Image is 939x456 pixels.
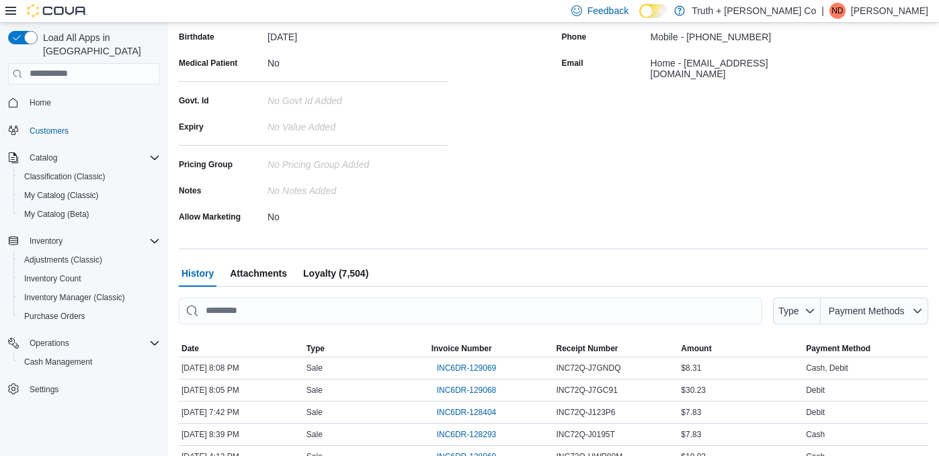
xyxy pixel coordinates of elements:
[179,95,209,106] label: Govt. Id
[179,32,214,42] label: Birthdate
[19,187,104,203] a: My Catalog (Classic)
[821,298,928,324] button: Payment Methods
[19,289,160,306] span: Inventory Manager (Classic)
[13,250,165,269] button: Adjustments (Classic)
[19,187,160,203] span: My Catalog (Classic)
[432,360,502,376] button: INC6DR-129069
[13,288,165,307] button: Inventory Manager (Classic)
[429,340,554,357] button: Invoice Number
[19,271,160,287] span: Inventory Count
[3,334,165,353] button: Operations
[24,381,64,398] a: Settings
[13,205,165,224] button: My Catalog (Beta)
[179,159,233,170] label: Pricing Group
[24,357,92,367] span: Cash Management
[806,385,825,396] span: Debit
[24,335,160,351] span: Operations
[806,429,825,440] span: Cash
[179,185,201,196] label: Notes
[268,52,448,69] div: No
[181,260,214,287] span: History
[19,169,160,185] span: Classification (Classic)
[19,206,95,222] a: My Catalog (Beta)
[268,90,448,106] div: No Govt Id added
[19,252,160,268] span: Adjustments (Classic)
[30,97,51,108] span: Home
[19,289,130,306] a: Inventory Manager (Classic)
[829,3,846,19] div: Nick Dyas
[678,340,803,357] button: Amount
[268,180,448,196] div: No Notes added
[19,252,108,268] a: Adjustments (Classic)
[437,385,497,396] span: INC6DR-129068
[181,385,239,396] span: [DATE] 8:05 PM
[556,343,618,354] span: Receipt Number
[268,116,448,132] div: No value added
[307,385,323,396] span: Sale
[303,260,368,287] span: Loyalty (7,504)
[179,298,762,324] input: This is a search bar. As you type, the results lower in the page will automatically filter.
[181,343,199,354] span: Date
[556,363,620,373] span: INC72Q-J7GNDQ
[24,95,56,111] a: Home
[179,58,237,69] label: Medical Patient
[24,94,160,111] span: Home
[13,186,165,205] button: My Catalog (Classic)
[307,407,323,418] span: Sale
[268,26,448,42] div: [DATE]
[678,360,803,376] div: $8.31
[24,292,125,303] span: Inventory Manager (Classic)
[24,233,68,249] button: Inventory
[24,171,106,182] span: Classification (Classic)
[13,307,165,326] button: Purchase Orders
[773,298,821,324] button: Type
[304,340,429,357] button: Type
[806,363,848,373] span: Cash, Debit
[38,31,160,58] span: Load All Apps in [GEOGRAPHIC_DATA]
[30,338,69,349] span: Operations
[3,148,165,167] button: Catalog
[30,384,58,395] span: Settings
[556,407,615,418] span: INC72Q-J123P6
[651,26,772,42] div: Mobile - [PHONE_NUMBER]
[587,4,628,17] span: Feedback
[678,426,803,443] div: $7.83
[651,52,831,79] div: Home - [EMAIL_ADDRESS][DOMAIN_NAME]
[30,152,57,163] span: Catalog
[19,354,97,370] a: Cash Management
[8,87,160,434] nav: Complex example
[230,260,287,287] span: Attachments
[556,385,617,396] span: INC72Q-J7GC91
[13,269,165,288] button: Inventory Count
[181,363,239,373] span: [DATE] 8:08 PM
[30,126,69,136] span: Customers
[829,306,905,316] span: Payment Methods
[3,93,165,112] button: Home
[432,426,502,443] button: INC6DR-128293
[432,404,502,420] button: INC6DR-128404
[27,4,87,17] img: Cova
[179,340,304,357] button: Date
[24,335,75,351] button: Operations
[3,120,165,140] button: Customers
[806,343,870,354] span: Payment Method
[3,232,165,250] button: Inventory
[24,381,160,398] span: Settings
[639,18,640,19] span: Dark Mode
[19,206,160,222] span: My Catalog (Beta)
[307,363,323,373] span: Sale
[179,212,241,222] label: Allow Marketing
[831,3,843,19] span: ND
[24,255,102,265] span: Adjustments (Classic)
[13,353,165,371] button: Cash Management
[181,429,239,440] span: [DATE] 8:39 PM
[3,379,165,399] button: Settings
[24,122,160,138] span: Customers
[556,429,614,440] span: INC72Q-J0195T
[432,382,502,398] button: INC6DR-129068
[268,154,448,170] div: No Pricing Group Added
[678,382,803,398] div: $30.23
[24,311,85,322] span: Purchase Orders
[681,343,711,354] span: Amount
[24,123,74,139] a: Customers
